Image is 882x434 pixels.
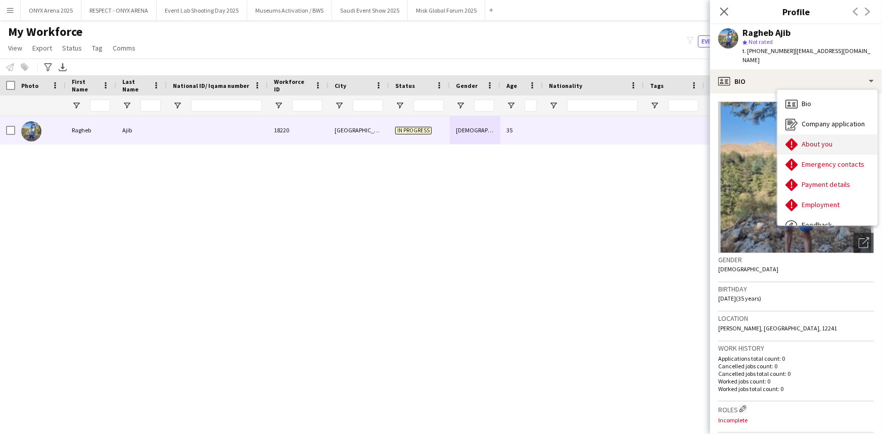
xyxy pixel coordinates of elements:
[525,100,537,112] input: Age Filter Input
[66,116,116,144] div: Ragheb
[21,1,81,20] button: ONYX Arena 2025
[718,370,874,377] p: Cancelled jobs total count: 0
[718,284,874,294] h3: Birthday
[335,82,346,89] span: City
[718,385,874,393] p: Worked jobs total count: 0
[157,1,247,20] button: Event Lab Shooting Day 2025
[395,127,432,134] span: In progress
[718,295,761,302] span: [DATE] (35 years)
[456,82,478,89] span: Gender
[500,116,543,144] div: 35
[567,100,638,112] input: Nationality Filter Input
[395,82,415,89] span: Status
[21,82,38,89] span: Photo
[802,139,832,149] span: About you
[718,416,874,424] p: Incomplete
[335,101,344,110] button: Open Filter Menu
[854,233,874,253] div: Open photos pop-in
[141,100,161,112] input: Last Name Filter Input
[802,180,850,189] span: Payment details
[718,377,874,385] p: Worked jobs count: 0
[718,344,874,353] h3: Work history
[718,102,874,253] img: Crew avatar or photo
[802,99,811,108] span: Bio
[8,43,22,53] span: View
[710,69,882,93] div: Bio
[122,101,131,110] button: Open Filter Menu
[549,101,558,110] button: Open Filter Menu
[4,41,26,55] a: View
[742,47,870,64] span: | [EMAIL_ADDRESS][DOMAIN_NAME]
[88,41,107,55] a: Tag
[718,314,874,323] h3: Location
[413,100,444,112] input: Status Filter Input
[506,82,517,89] span: Age
[57,61,69,73] app-action-btn: Export XLSX
[292,100,322,112] input: Workforce ID Filter Input
[777,94,877,114] div: Bio
[718,355,874,362] p: Applications total count: 0
[58,41,86,55] a: Status
[650,101,659,110] button: Open Filter Menu
[718,255,874,264] h3: Gender
[802,220,832,229] span: Feedback
[668,100,699,112] input: Tags Filter Input
[90,100,110,112] input: First Name Filter Input
[353,100,383,112] input: City Filter Input
[329,116,389,144] div: [GEOGRAPHIC_DATA]
[113,43,135,53] span: Comms
[777,155,877,175] div: Emergency contacts
[42,61,54,73] app-action-btn: Advanced filters
[718,362,874,370] p: Cancelled jobs count: 0
[122,78,149,93] span: Last Name
[395,101,404,110] button: Open Filter Menu
[777,134,877,155] div: About you
[450,116,500,144] div: [DEMOGRAPHIC_DATA]
[191,100,262,112] input: National ID/ Iqama number Filter Input
[456,101,465,110] button: Open Filter Menu
[710,5,882,18] h3: Profile
[116,116,167,144] div: Ajib
[247,1,332,20] button: Museums Activation / BWS
[506,101,516,110] button: Open Filter Menu
[777,195,877,215] div: Employment
[173,82,249,89] span: National ID/ Iqama number
[777,215,877,235] div: Feedback
[274,78,310,93] span: Workforce ID
[777,114,877,134] div: Company application
[62,43,82,53] span: Status
[802,200,840,209] span: Employment
[72,101,81,110] button: Open Filter Menu
[408,1,485,20] button: Misk Global Forum 2025
[109,41,140,55] a: Comms
[332,1,408,20] button: Saudi Event Show 2025
[28,41,56,55] a: Export
[802,119,865,128] span: Company application
[742,28,791,37] div: Ragheb Ajib
[474,100,494,112] input: Gender Filter Input
[8,24,82,39] span: My Workforce
[268,116,329,144] div: 18220
[21,121,41,141] img: Ragheb Ajib
[802,160,864,169] span: Emergency contacts
[777,175,877,195] div: Payment details
[718,404,874,414] h3: Roles
[698,35,749,47] button: Everyone8,648
[742,47,795,55] span: t. [PHONE_NUMBER]
[718,324,837,332] span: [PERSON_NAME], [GEOGRAPHIC_DATA], 12241
[749,38,773,45] span: Not rated
[650,82,664,89] span: Tags
[718,265,778,273] span: [DEMOGRAPHIC_DATA]
[173,101,182,110] button: Open Filter Menu
[274,101,283,110] button: Open Filter Menu
[81,1,157,20] button: RESPECT - ONYX ARENA
[72,78,98,93] span: First Name
[32,43,52,53] span: Export
[92,43,103,53] span: Tag
[549,82,582,89] span: Nationality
